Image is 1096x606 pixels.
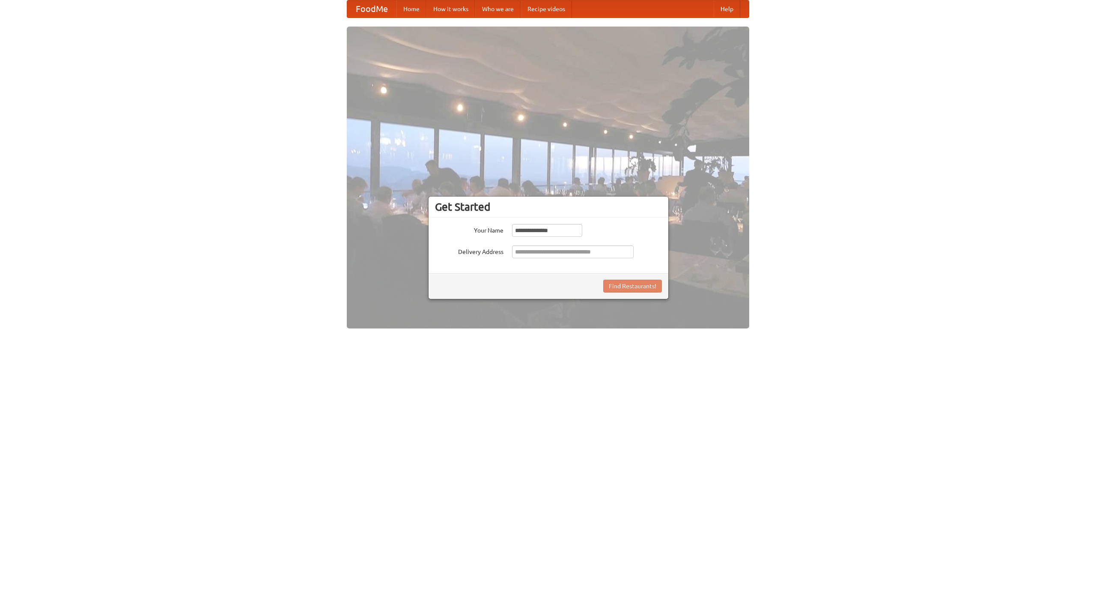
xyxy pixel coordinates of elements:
a: FoodMe [347,0,396,18]
a: How it works [426,0,475,18]
a: Home [396,0,426,18]
button: Find Restaurants! [603,280,662,293]
a: Who we are [475,0,521,18]
a: Help [714,0,740,18]
h3: Get Started [435,200,662,213]
a: Recipe videos [521,0,572,18]
label: Your Name [435,224,503,235]
label: Delivery Address [435,245,503,256]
